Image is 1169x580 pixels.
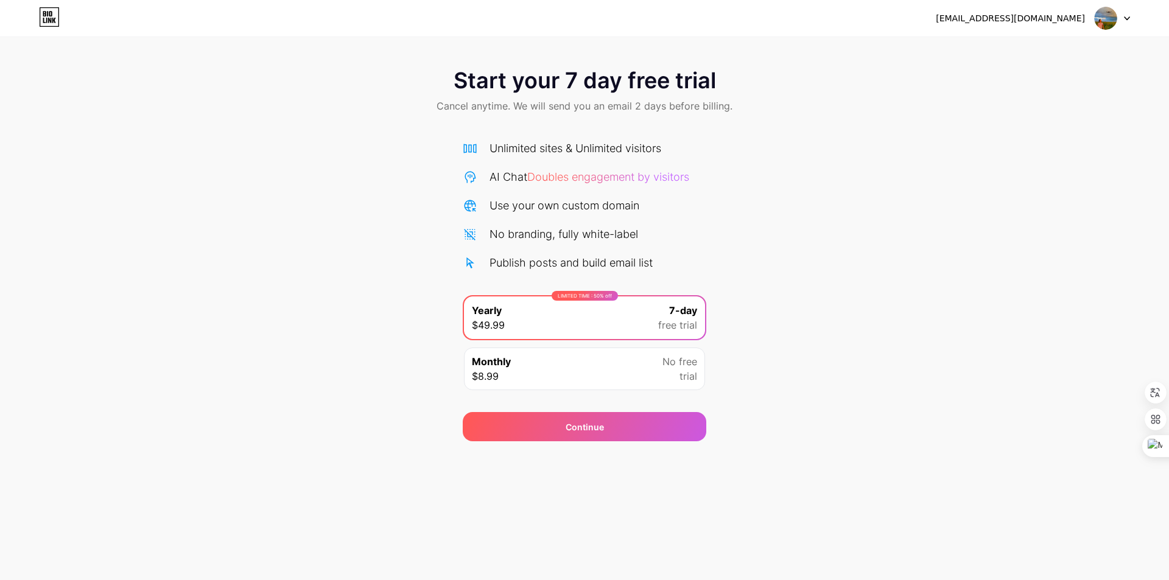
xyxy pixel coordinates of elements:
span: Start your 7 day free trial [454,68,716,93]
span: $49.99 [472,318,505,332]
div: Use your own custom domain [490,197,639,214]
img: mucahityavuz [1094,7,1117,30]
div: [EMAIL_ADDRESS][DOMAIN_NAME] [936,12,1085,25]
span: Cancel anytime. We will send you an email 2 days before billing. [437,99,732,113]
span: Yearly [472,303,502,318]
div: Publish posts and build email list [490,254,653,271]
span: Monthly [472,354,511,369]
div: Unlimited sites & Unlimited visitors [490,140,661,156]
div: LIMITED TIME : 50% off [552,291,618,301]
div: AI Chat [490,169,689,185]
span: 7-day [669,303,697,318]
span: free trial [658,318,697,332]
span: trial [679,369,697,383]
span: No free [662,354,697,369]
span: $8.99 [472,369,499,383]
div: No branding, fully white-label [490,226,638,242]
span: Continue [566,421,604,433]
span: Doubles engagement by visitors [527,170,689,183]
